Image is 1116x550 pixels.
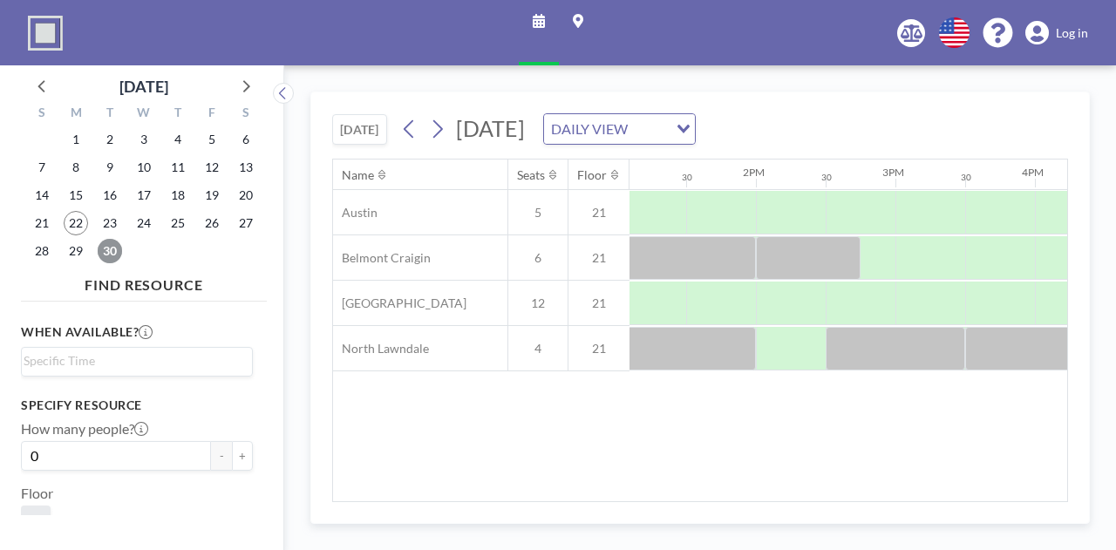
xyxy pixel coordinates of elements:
[30,183,54,207] span: Sunday, September 14, 2025
[568,205,629,221] span: 21
[232,441,253,471] button: +
[517,167,545,183] div: Seats
[333,205,378,221] span: Austin
[21,269,267,294] h4: FIND RESOURCE
[633,118,666,140] input: Search for option
[98,239,122,263] span: Tuesday, September 30, 2025
[508,295,568,311] span: 12
[30,239,54,263] span: Sunday, September 28, 2025
[160,103,194,126] div: T
[234,211,258,235] span: Saturday, September 27, 2025
[508,250,568,266] span: 6
[568,341,629,356] span: 21
[64,127,88,152] span: Monday, September 1, 2025
[93,103,127,126] div: T
[194,103,228,126] div: F
[166,211,190,235] span: Thursday, September 25, 2025
[200,183,224,207] span: Friday, September 19, 2025
[682,172,692,183] div: 30
[119,74,168,98] div: [DATE]
[166,183,190,207] span: Thursday, September 18, 2025
[211,441,232,471] button: -
[59,103,93,126] div: M
[132,211,156,235] span: Wednesday, September 24, 2025
[98,155,122,180] span: Tuesday, September 9, 2025
[24,351,242,370] input: Search for option
[21,420,148,438] label: How many people?
[1025,21,1088,45] a: Log in
[508,205,568,221] span: 5
[30,211,54,235] span: Sunday, September 21, 2025
[200,211,224,235] span: Friday, September 26, 2025
[342,167,374,183] div: Name
[333,295,466,311] span: [GEOGRAPHIC_DATA]
[166,155,190,180] span: Thursday, September 11, 2025
[22,348,252,374] div: Search for option
[544,114,695,144] div: Search for option
[743,166,765,179] div: 2PM
[333,250,431,266] span: Belmont Craigin
[98,183,122,207] span: Tuesday, September 16, 2025
[127,103,161,126] div: W
[132,155,156,180] span: Wednesday, September 10, 2025
[456,115,525,141] span: [DATE]
[21,397,253,413] h3: Specify resource
[28,16,63,51] img: organization-logo
[30,155,54,180] span: Sunday, September 7, 2025
[333,341,429,356] span: North Lawndale
[132,127,156,152] span: Wednesday, September 3, 2025
[961,172,971,183] div: 30
[21,485,53,502] label: Floor
[228,103,262,126] div: S
[508,341,568,356] span: 4
[1022,166,1044,179] div: 4PM
[234,183,258,207] span: Saturday, September 20, 2025
[568,295,629,311] span: 21
[132,183,156,207] span: Wednesday, September 17, 2025
[548,118,631,140] span: DAILY VIEW
[821,172,832,183] div: 30
[64,183,88,207] span: Monday, September 15, 2025
[200,155,224,180] span: Friday, September 12, 2025
[200,127,224,152] span: Friday, September 5, 2025
[234,127,258,152] span: Saturday, September 6, 2025
[98,211,122,235] span: Tuesday, September 23, 2025
[28,513,44,530] span: 21
[64,239,88,263] span: Monday, September 29, 2025
[25,103,59,126] div: S
[568,250,629,266] span: 21
[64,155,88,180] span: Monday, September 8, 2025
[234,155,258,180] span: Saturday, September 13, 2025
[64,211,88,235] span: Monday, September 22, 2025
[1056,25,1088,41] span: Log in
[98,127,122,152] span: Tuesday, September 2, 2025
[166,127,190,152] span: Thursday, September 4, 2025
[882,166,904,179] div: 3PM
[577,167,607,183] div: Floor
[332,114,387,145] button: [DATE]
